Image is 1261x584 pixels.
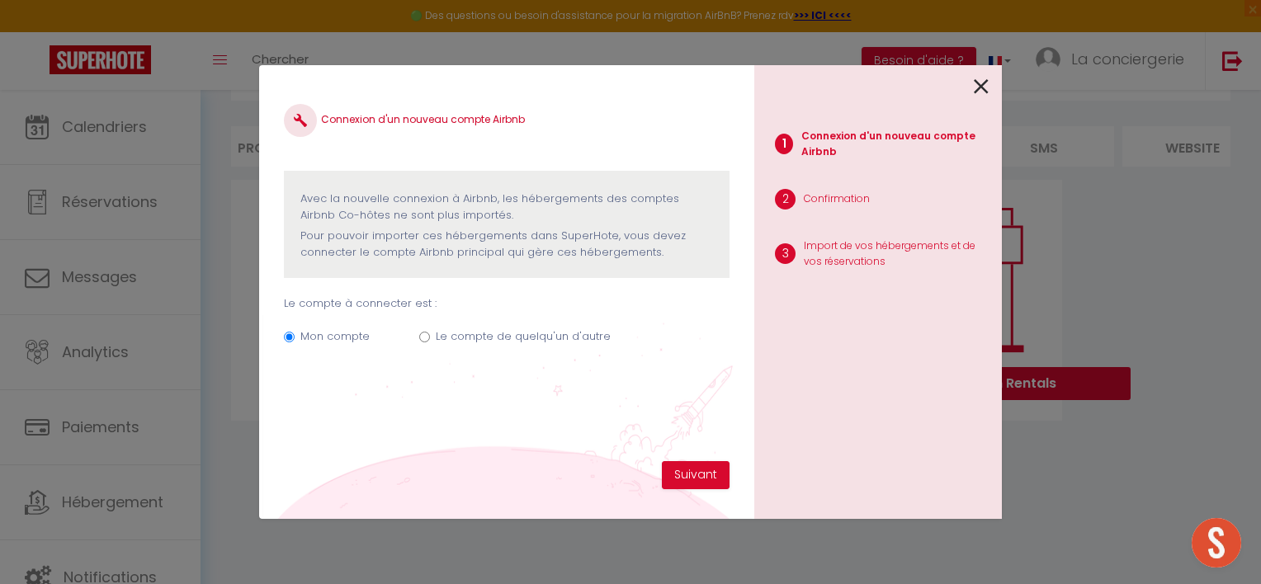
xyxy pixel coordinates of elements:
p: Import de vos hébergements et de vos réservations [804,238,989,270]
span: 1 [775,134,793,154]
button: Suivant [662,461,730,489]
span: 2 [775,189,796,210]
div: Ouvrir le chat [1192,518,1241,568]
p: Connexion d'un nouveau compte Airbnb [801,129,989,160]
p: Confirmation [804,191,870,207]
label: Le compte de quelqu'un d'autre [436,328,611,345]
p: Pour pouvoir importer ces hébergements dans SuperHote, vous devez connecter le compte Airbnb prin... [300,228,713,261]
p: Le compte à connecter est : [284,295,730,312]
h4: Connexion d'un nouveau compte Airbnb [284,104,730,137]
label: Mon compte [300,328,370,345]
p: Avec la nouvelle connexion à Airbnb, les hébergements des comptes Airbnb Co-hôtes ne sont plus im... [300,191,713,224]
span: 3 [775,243,796,264]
